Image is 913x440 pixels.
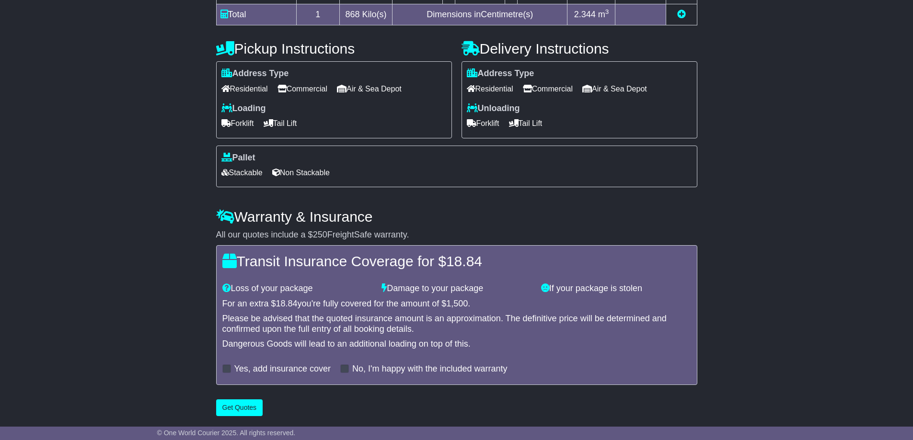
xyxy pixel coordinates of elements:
[218,283,377,294] div: Loss of your package
[536,283,696,294] div: If your package is stolen
[277,81,327,96] span: Commercial
[446,253,482,269] span: 18.84
[234,364,331,374] label: Yes, add insurance cover
[221,153,255,163] label: Pallet
[677,10,686,19] a: Add new item
[221,165,263,180] span: Stackable
[352,364,508,374] label: No, I'm happy with the included warranty
[377,283,536,294] div: Damage to your package
[446,299,468,308] span: 1,500
[605,8,609,15] sup: 3
[221,68,289,79] label: Address Type
[221,103,266,114] label: Loading
[393,4,567,25] td: Dimensions in Centimetre(s)
[264,116,297,131] span: Tail Lift
[222,299,691,309] div: For an extra $ you're fully covered for the amount of $ .
[216,209,697,225] h4: Warranty & Insurance
[523,81,573,96] span: Commercial
[222,339,691,350] div: Dangerous Goods will lead to an additional loading on top of this.
[216,4,296,25] td: Total
[216,399,263,416] button: Get Quotes
[467,81,513,96] span: Residential
[157,429,296,437] span: © One World Courier 2025. All rights reserved.
[222,253,691,269] h4: Transit Insurance Coverage for $
[574,10,596,19] span: 2.344
[346,10,360,19] span: 868
[598,10,609,19] span: m
[337,81,402,96] span: Air & Sea Depot
[467,103,520,114] label: Unloading
[467,116,499,131] span: Forklift
[582,81,647,96] span: Air & Sea Depot
[296,4,340,25] td: 1
[340,4,393,25] td: Kilo(s)
[221,81,268,96] span: Residential
[509,116,543,131] span: Tail Lift
[467,68,534,79] label: Address Type
[276,299,298,308] span: 18.84
[222,314,691,334] div: Please be advised that the quoted insurance amount is an approximation. The definitive price will...
[462,41,697,56] h4: Delivery Instructions
[313,230,327,239] span: 250
[221,116,254,131] span: Forklift
[272,165,330,180] span: Non Stackable
[216,41,452,56] h4: Pickup Instructions
[216,230,697,240] div: All our quotes include a $ FreightSafe warranty.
